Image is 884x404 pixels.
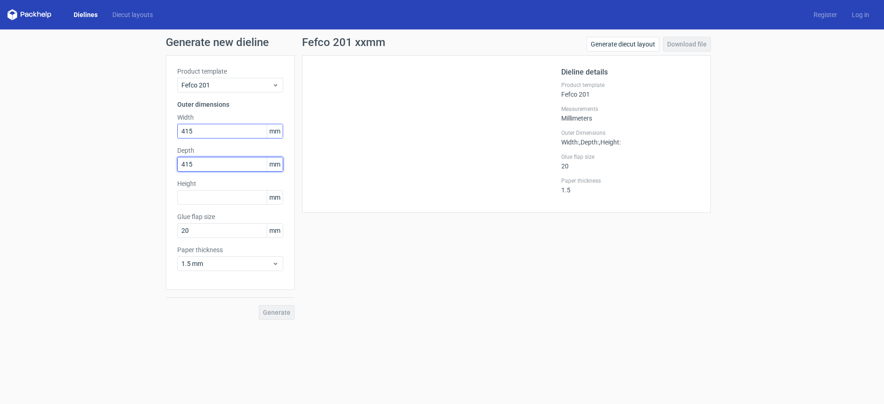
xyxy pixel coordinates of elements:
a: Diecut layouts [105,10,160,19]
h1: Generate new dieline [166,37,718,48]
label: Measurements [561,105,699,113]
div: 20 [561,153,699,170]
span: mm [267,157,283,171]
label: Glue flap size [561,153,699,161]
span: Fefco 201 [181,81,272,90]
label: Outer Dimensions [561,129,699,137]
label: Paper thickness [561,177,699,185]
a: Log in [844,10,877,19]
span: , Depth : [579,139,599,146]
span: mm [267,190,283,204]
label: Paper thickness [177,245,283,254]
label: Height [177,179,283,188]
h1: Fefco 201 xxmm [302,37,385,48]
span: mm [267,124,283,138]
label: Depth [177,146,283,155]
a: Register [806,10,844,19]
label: Width [177,113,283,122]
span: , Height : [599,139,621,146]
h3: Outer dimensions [177,100,283,109]
span: mm [267,224,283,237]
a: Generate diecut layout [587,37,659,52]
label: Glue flap size [177,212,283,221]
div: 1.5 [561,177,699,194]
h2: Dieline details [561,67,699,78]
span: 1.5 mm [181,259,272,268]
div: Fefco 201 [561,81,699,98]
div: Millimeters [561,105,699,122]
span: Width : [561,139,579,146]
label: Product template [561,81,699,89]
a: Dielines [66,10,105,19]
label: Product template [177,67,283,76]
